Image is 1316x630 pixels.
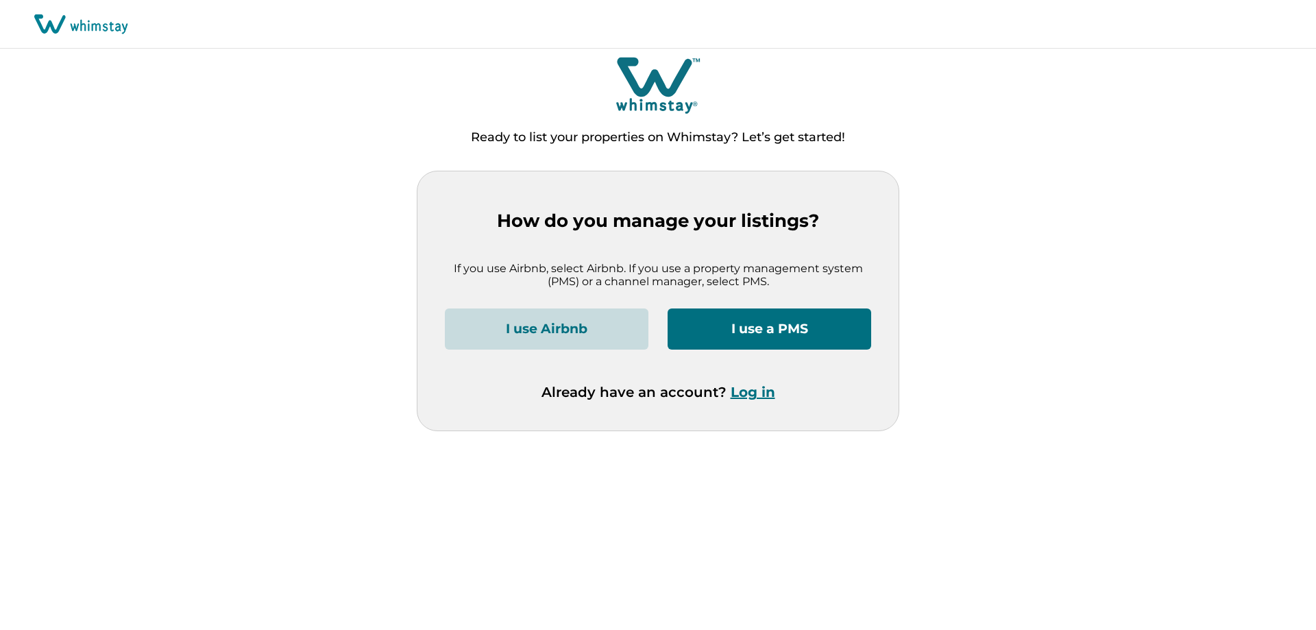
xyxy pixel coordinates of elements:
[668,308,871,350] button: I use a PMS
[731,384,775,400] button: Log in
[445,308,648,350] button: I use Airbnb
[445,262,871,289] p: If you use Airbnb, select Airbnb. If you use a property management system (PMS) or a channel mana...
[541,384,775,400] p: Already have an account?
[445,210,871,232] p: How do you manage your listings?
[471,131,845,145] p: Ready to list your properties on Whimstay? Let’s get started!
